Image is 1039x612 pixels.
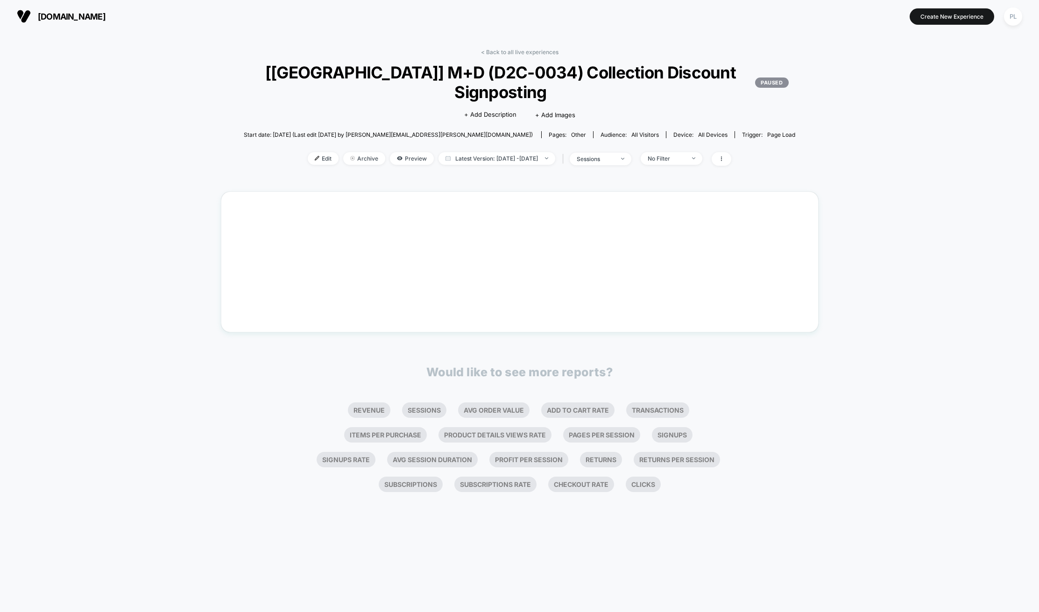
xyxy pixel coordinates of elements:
span: Start date: [DATE] (Last edit [DATE] by [PERSON_NAME][EMAIL_ADDRESS][PERSON_NAME][DOMAIN_NAME]) [244,131,533,138]
img: end [621,158,624,160]
li: Pages Per Session [563,427,640,443]
span: + Add Images [535,111,575,119]
img: end [545,157,548,159]
p: Would like to see more reports? [426,365,613,379]
li: Returns [580,452,622,467]
span: Archive [343,152,385,165]
img: end [692,157,695,159]
img: end [350,156,355,161]
div: Trigger: [742,131,795,138]
span: All Visitors [631,131,659,138]
li: Profit Per Session [489,452,568,467]
button: Create New Experience [910,8,994,25]
li: Product Details Views Rate [438,427,551,443]
div: sessions [577,155,614,162]
li: Subscriptions [379,477,443,492]
li: Sessions [402,402,446,418]
div: No Filter [648,155,685,162]
span: | [560,152,570,166]
button: [DOMAIN_NAME] [14,9,108,24]
li: Avg Session Duration [387,452,478,467]
span: Preview [390,152,434,165]
span: Device: [666,131,735,138]
li: Checkout Rate [548,477,614,492]
a: < Back to all live experiences [481,49,558,56]
p: PAUSED [755,77,788,88]
li: Revenue [348,402,390,418]
span: [DOMAIN_NAME] [38,12,106,21]
li: Returns Per Session [634,452,720,467]
div: PL [1004,7,1022,26]
span: all devices [698,131,728,138]
li: Transactions [626,402,689,418]
span: Page Load [767,131,795,138]
span: + Add Description [464,110,516,120]
div: Pages: [549,131,586,138]
button: PL [1001,7,1025,26]
span: [[GEOGRAPHIC_DATA]] M+D (D2C-0034) Collection Discount Signposting [251,63,789,102]
li: Signups [652,427,693,443]
li: Add To Cart Rate [541,402,615,418]
li: Subscriptions Rate [454,477,537,492]
span: Edit [308,152,339,165]
span: other [571,131,586,138]
img: calendar [445,156,451,161]
li: Signups Rate [317,452,375,467]
span: Latest Version: [DATE] - [DATE] [438,152,555,165]
li: Avg Order Value [458,402,530,418]
li: Clicks [626,477,661,492]
img: Visually logo [17,9,31,23]
div: Audience: [601,131,659,138]
li: Items Per Purchase [344,427,427,443]
img: edit [315,156,319,161]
